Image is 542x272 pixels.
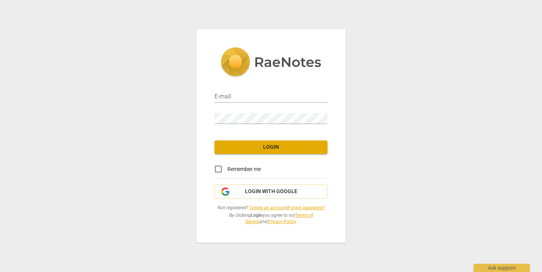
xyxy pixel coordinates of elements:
[288,205,325,210] a: Forgot password?
[215,205,327,211] span: Not registered? |
[245,188,297,195] span: Login with Google
[245,213,313,224] a: Terms of Service
[221,144,321,151] span: Login
[251,213,262,218] b: Login
[215,212,327,225] span: By clicking you agree to our and .
[268,219,296,224] a: Privacy Policy
[215,141,327,154] button: Login
[221,47,321,78] img: 5ac2273c67554f335776073100b6d88f.svg
[250,205,287,210] a: Create an account
[227,165,261,173] span: Remember me
[215,184,327,199] button: Login with Google
[473,264,530,272] div: Ask support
